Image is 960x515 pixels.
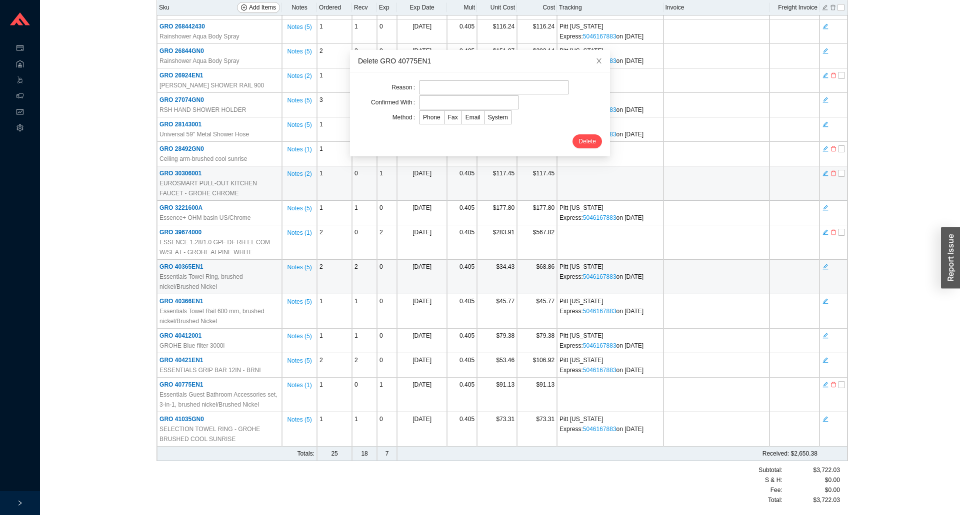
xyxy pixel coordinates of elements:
[822,204,828,211] span: edit
[317,117,352,142] td: 1
[159,80,264,90] span: [PERSON_NAME] SHOWER RAIL 900
[465,114,480,121] span: Email
[159,416,204,423] span: GRO 41035GN0
[159,129,249,139] span: Universal 59" Metal Shower Hose
[768,495,782,505] span: Total:
[377,329,397,353] td: 0
[595,57,602,64] span: close
[159,332,201,339] span: GRO 40412001
[477,201,517,225] td: $177.80
[447,44,477,68] td: 0.405
[159,204,202,211] span: GRO 3221600A
[583,214,616,221] a: 5046167883
[447,353,477,378] td: 0.405
[159,229,201,236] span: GRO 39674000
[286,95,312,102] button: Notes (5)
[159,357,203,364] span: GRO 40421EN1
[583,426,616,433] a: 5046167883
[447,19,477,44] td: 0.405
[517,44,557,68] td: $302.14
[822,381,828,388] span: edit
[354,332,358,339] span: 1
[159,31,239,41] span: Rainshower Aqua Body Spray
[352,447,377,461] td: 18
[822,357,828,364] span: edit
[286,46,312,53] button: Notes (5)
[377,201,397,225] td: 0
[397,201,447,225] td: [DATE]
[517,260,557,294] td: $68.86
[377,353,397,378] td: 0
[287,22,311,32] span: Notes ( 5 )
[397,260,447,294] td: [DATE]
[377,378,397,412] td: 1
[477,225,517,260] td: $283.91
[377,260,397,294] td: 0
[477,378,517,412] td: $91.13
[517,166,557,201] td: $117.45
[822,47,828,54] span: edit
[317,412,352,447] td: 1
[447,329,477,353] td: 0.405
[286,380,312,387] button: Notes (1)
[159,72,203,79] span: GRO 26924EN1
[16,121,23,137] span: setting
[377,166,397,201] td: 1
[397,412,447,447] td: [DATE]
[822,170,828,177] span: edit
[782,495,840,505] div: $3,722.03
[822,95,829,102] button: edit
[317,19,352,44] td: 1
[447,294,477,329] td: 0.405
[447,447,819,461] td: $2,650.38
[588,50,610,72] button: Close
[477,44,517,68] td: $151.07
[297,450,314,457] span: Totals:
[286,331,312,338] button: Notes (5)
[159,56,239,66] span: Rainshower Aqua Body Spray
[286,203,312,210] button: Notes (5)
[517,19,557,44] td: $116.24
[159,298,203,305] span: GRO 40366EN1
[822,416,828,423] span: edit
[822,298,828,305] span: edit
[352,166,377,201] td: 0
[16,105,23,121] span: fund
[830,380,837,387] button: delete
[317,68,352,93] td: 1
[377,412,397,447] td: 0
[159,424,279,444] span: SELECTION TOWEL RING - GROHE BRUSHED COOL SUNRISE
[159,263,203,270] span: GRO 40365EN1
[822,415,829,422] button: edit
[822,262,829,269] button: edit
[762,450,789,457] span: Received:
[517,412,557,447] td: $73.31
[354,416,358,423] span: 1
[397,294,447,329] td: [DATE]
[159,272,279,292] span: Essentials Towel Ring, brushed nickel/Brushed Nickel
[559,416,643,433] span: Pitt [US_STATE] Express : on [DATE]
[354,23,358,30] span: 1
[765,475,782,485] span: S & H:
[287,380,311,390] span: Notes ( 1 )
[782,475,840,485] div: $0.00
[354,357,358,364] span: 2
[822,228,829,235] button: edit
[287,262,311,272] span: Notes ( 5 )
[830,145,836,152] span: delete
[241,4,247,11] span: plus-circle
[822,22,829,29] button: edit
[159,47,204,54] span: GRO 26844GN0
[822,169,829,176] button: edit
[830,381,836,388] span: delete
[354,263,358,270] span: 2
[159,154,247,164] span: Ceiling arm-brushed cool sunrise
[159,178,279,198] span: EUROSMART PULL-OUT KITCHEN FAUCET - GROHE CHROME
[825,485,840,495] span: $0.00
[159,213,250,223] span: Essence+ OHM basin US/Chrome
[782,465,840,475] div: $3,722.03
[830,229,836,236] span: delete
[397,329,447,353] td: [DATE]
[447,225,477,260] td: 0.405
[477,294,517,329] td: $45.77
